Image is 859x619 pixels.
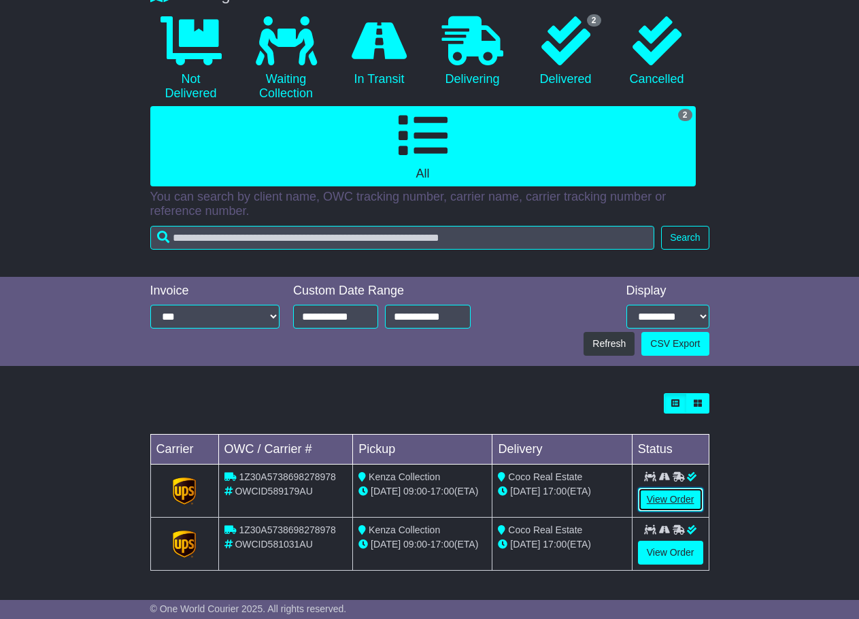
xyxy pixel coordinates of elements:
span: [DATE] [510,486,540,497]
span: 17:00 [543,486,567,497]
span: [DATE] [510,539,540,550]
span: 1Z30A5738698278978 [239,471,335,482]
div: Custom Date Range [293,284,471,299]
div: (ETA) [498,537,626,552]
span: OWCID581031AU [235,539,312,550]
span: 2 [587,14,601,27]
p: You can search by client name, OWC tracking number, carrier name, carrier tracking number or refe... [150,190,709,219]
div: (ETA) [498,484,626,499]
div: - (ETA) [358,484,486,499]
a: Cancelled [618,12,696,92]
span: 17:00 [431,486,454,497]
span: 09:00 [403,486,427,497]
a: 2 All [150,106,696,186]
a: Not Delivered [150,12,232,106]
span: Kenza Collection [369,524,440,535]
span: [DATE] [371,486,401,497]
a: In Transit [341,12,418,92]
span: 17:00 [543,539,567,550]
div: Invoice [150,284,280,299]
button: Search [661,226,709,250]
a: 2 Delivered [527,12,605,92]
a: View Order [638,541,703,565]
span: © One World Courier 2025. All rights reserved. [150,603,347,614]
td: Pickup [353,435,492,465]
a: Waiting Collection [246,12,327,106]
td: Carrier [150,435,218,465]
span: Coco Real Estate [508,524,582,535]
span: Coco Real Estate [508,471,582,482]
td: Delivery [492,435,632,465]
td: Status [632,435,709,465]
div: Display [626,284,709,299]
span: Kenza Collection [369,471,440,482]
span: 09:00 [403,539,427,550]
a: Delivering [432,12,513,92]
button: Refresh [584,332,635,356]
div: - (ETA) [358,537,486,552]
span: 17:00 [431,539,454,550]
a: CSV Export [641,332,709,356]
span: 1Z30A5738698278978 [239,524,335,535]
td: OWC / Carrier # [218,435,353,465]
span: 2 [678,109,692,121]
span: [DATE] [371,539,401,550]
img: GetCarrierServiceLogo [173,478,196,505]
a: View Order [638,488,703,512]
span: OWCID589179AU [235,486,312,497]
img: GetCarrierServiceLogo [173,531,196,558]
